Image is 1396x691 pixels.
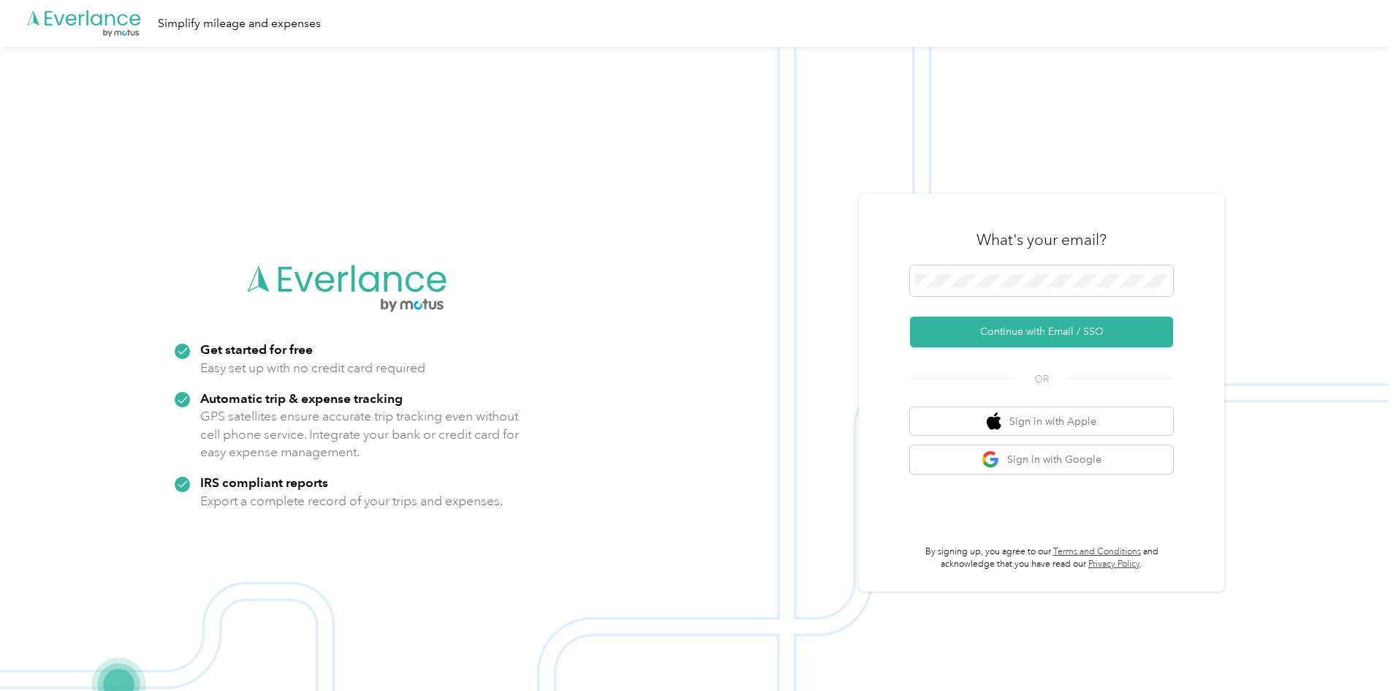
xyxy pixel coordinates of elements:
button: apple logoSign in with Apple [910,407,1173,436]
h3: What's your email? [976,230,1107,250]
img: google logo [982,450,1000,469]
strong: Get started for free [200,341,313,357]
a: Privacy Policy [1088,559,1140,570]
p: GPS satellites ensure accurate trip tracking even without cell phone service. Integrate your bank... [200,407,520,461]
button: google logoSign in with Google [910,445,1173,474]
a: Terms and Conditions [1053,546,1141,557]
span: OR [1016,371,1067,387]
p: By signing up, you agree to our and acknowledge that you have read our . [910,545,1173,571]
button: Continue with Email / SSO [910,317,1173,347]
p: Easy set up with no credit card required [200,359,425,377]
strong: IRS compliant reports [200,475,328,490]
div: Simplify mileage and expenses [158,15,321,33]
strong: Automatic trip & expense tracking [200,390,403,406]
img: apple logo [987,412,1001,431]
p: Export a complete record of your trips and expenses. [200,492,503,510]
